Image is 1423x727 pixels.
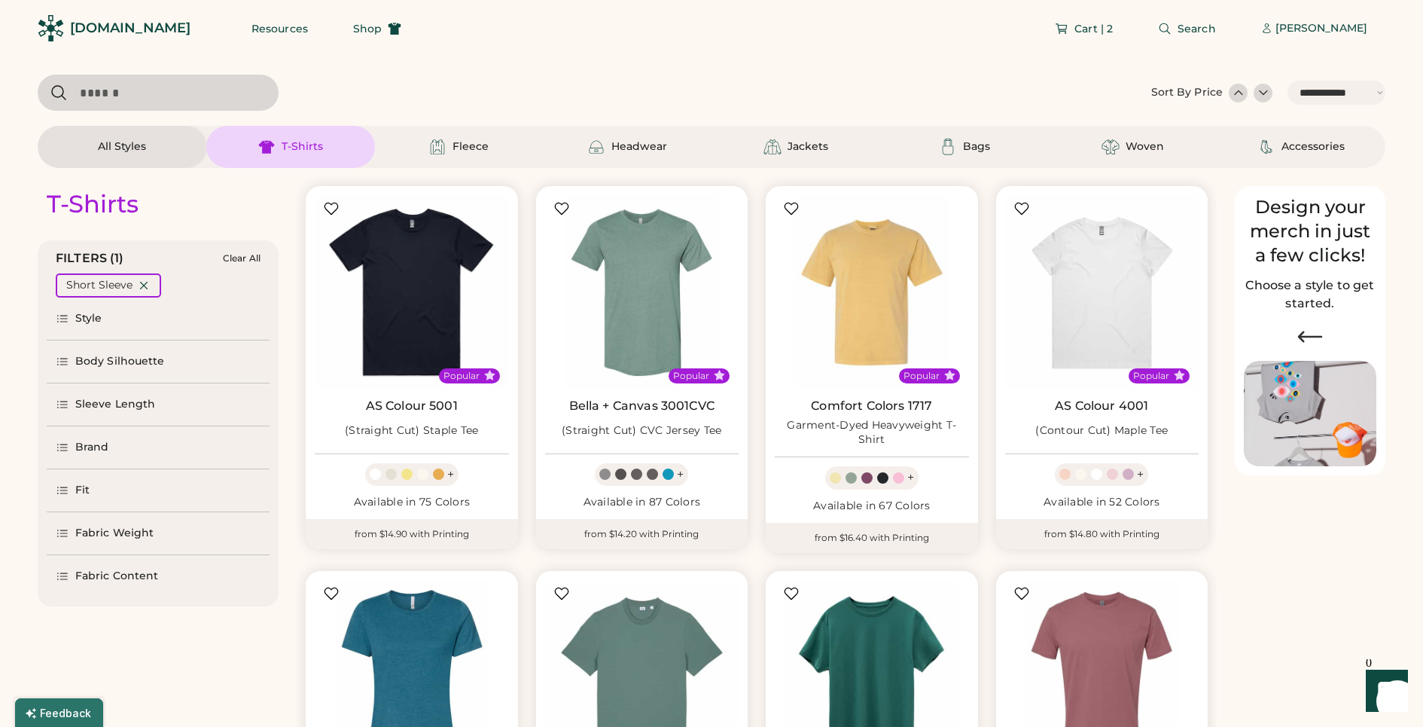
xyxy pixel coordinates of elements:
div: Style [75,311,102,326]
div: Available in 52 Colors [1005,495,1199,510]
div: + [447,466,454,483]
img: Woven Icon [1102,138,1120,156]
button: Resources [233,14,326,44]
div: (Straight Cut) Staple Tee [345,423,478,438]
div: Popular [443,370,480,382]
div: Sleeve Length [75,397,155,412]
img: Headwear Icon [587,138,605,156]
img: Jackets Icon [763,138,782,156]
span: Shop [353,23,382,34]
img: AS Colour 4001 (Contour Cut) Maple Tee [1005,195,1199,389]
img: T-Shirts Icon [257,138,276,156]
button: Cart | 2 [1037,14,1131,44]
div: T-Shirts [47,189,139,219]
div: (Contour Cut) Maple Tee [1035,423,1168,438]
h2: Choose a style to get started. [1244,276,1376,313]
div: T-Shirts [282,139,323,154]
img: Fleece Icon [428,138,446,156]
span: Cart | 2 [1074,23,1113,34]
div: Garment-Dyed Heavyweight T-Shirt [775,418,969,448]
div: All Styles [98,139,146,154]
span: Search [1178,23,1216,34]
div: Fit [75,483,90,498]
div: Bags [963,139,990,154]
div: Clear All [223,253,261,264]
div: Popular [903,370,940,382]
button: Search [1140,14,1234,44]
div: (Straight Cut) CVC Jersey Tee [562,423,721,438]
div: Accessories [1281,139,1345,154]
a: Comfort Colors 1717 [811,399,932,414]
button: Popular Style [944,370,955,381]
div: Woven [1126,139,1164,154]
iframe: Front Chat [1351,659,1416,724]
div: from $16.40 with Printing [766,523,978,553]
div: + [1137,466,1144,483]
div: Available in 75 Colors [315,495,509,510]
div: [PERSON_NAME] [1275,21,1367,36]
div: Brand [75,440,109,455]
a: Bella + Canvas 3001CVC [569,399,715,414]
div: Available in 67 Colors [775,499,969,514]
div: [DOMAIN_NAME] [70,19,190,38]
img: Comfort Colors 1717 Garment-Dyed Heavyweight T-Shirt [775,195,969,389]
div: Fleece [452,139,489,154]
div: Fabric Weight [75,526,154,541]
button: Shop [335,14,419,44]
div: Sort By Price [1151,85,1223,100]
button: Popular Style [1174,370,1185,381]
div: Fabric Content [75,569,158,584]
div: Headwear [611,139,667,154]
div: Design your merch in just a few clicks! [1244,195,1376,267]
div: Short Sleeve [66,278,133,293]
img: BELLA + CANVAS 3001CVC (Straight Cut) CVC Jersey Tee [545,195,739,389]
div: + [907,469,914,486]
div: from $14.90 with Printing [306,519,518,549]
div: FILTERS (1) [56,249,124,267]
div: + [677,466,684,483]
div: Jackets [788,139,828,154]
div: Popular [1133,370,1169,382]
img: Accessories Icon [1257,138,1275,156]
div: from $14.80 with Printing [996,519,1208,549]
div: Body Silhouette [75,354,165,369]
button: Popular Style [714,370,725,381]
img: Bags Icon [939,138,957,156]
div: Available in 87 Colors [545,495,739,510]
img: AS Colour 5001 (Straight Cut) Staple Tee [315,195,509,389]
div: Popular [673,370,709,382]
button: Popular Style [484,370,495,381]
a: AS Colour 5001 [366,399,458,414]
a: AS Colour 4001 [1055,399,1148,414]
img: Rendered Logo - Screens [38,15,64,41]
img: Image of Lisa Congdon Eye Print on T-Shirt and Hat [1244,361,1376,467]
div: from $14.20 with Printing [536,519,748,549]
